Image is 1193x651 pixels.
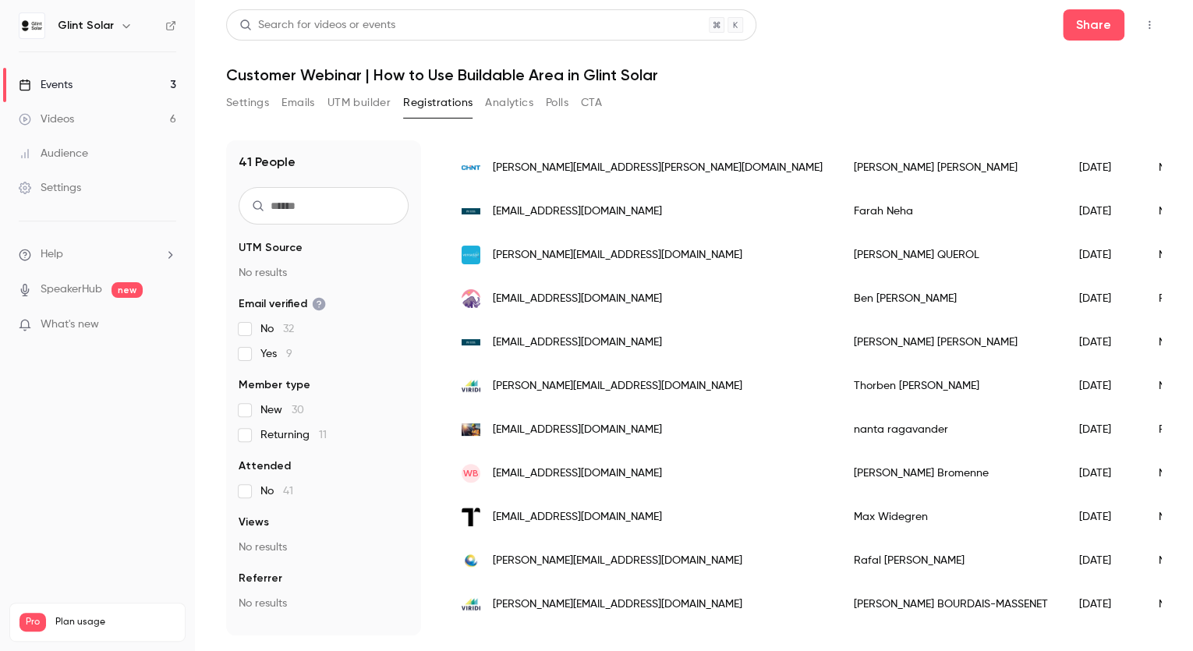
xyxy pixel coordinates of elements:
div: Thorben [PERSON_NAME] [838,364,1064,408]
div: [DATE] [1064,539,1143,582]
img: Glint Solar [19,13,44,38]
div: nanta ragavander [838,408,1064,451]
p: No results [239,265,409,281]
h1: 41 People [239,153,296,172]
div: [DATE] [1064,146,1143,189]
span: [EMAIL_ADDRESS][DOMAIN_NAME] [493,509,662,525]
img: advantagerenew.com [462,208,480,214]
img: viridire.com [462,377,480,395]
div: Audience [19,146,88,161]
p: No results [239,596,409,611]
img: turnenergy.com [462,508,480,526]
img: chintsolar.com [462,158,480,177]
div: [PERSON_NAME] [PERSON_NAME] [838,320,1064,364]
div: [PERSON_NAME] QUEROL [838,233,1064,277]
button: Analytics [485,90,533,115]
span: Member type [239,377,310,393]
span: Referrer [239,571,282,586]
span: [PERSON_NAME][EMAIL_ADDRESS][DOMAIN_NAME] [493,596,742,613]
span: 11 [319,430,327,440]
h6: Glint Solar [58,18,114,34]
button: CTA [581,90,602,115]
span: [PERSON_NAME][EMAIL_ADDRESS][DOMAIN_NAME] [493,378,742,394]
button: UTM builder [327,90,391,115]
span: 41 [283,486,293,497]
div: Events [19,77,73,93]
span: Email verified [239,296,326,312]
span: Yes [260,346,292,362]
div: [DATE] [1064,277,1143,320]
div: [DATE] [1064,364,1143,408]
span: No [260,321,294,337]
div: Farah Neha [838,189,1064,233]
button: Settings [226,90,269,115]
span: [PERSON_NAME][EMAIL_ADDRESS][PERSON_NAME][DOMAIN_NAME] [493,160,823,176]
section: facet-groups [239,240,409,611]
img: advantagerenew.com [462,339,480,345]
span: Returning [260,427,327,443]
span: Views [239,515,269,530]
div: [PERSON_NAME] [PERSON_NAME] [838,146,1064,189]
img: mammothsummit.com [462,289,480,308]
div: [PERSON_NAME] Bromenne [838,451,1064,495]
span: [EMAIL_ADDRESS][DOMAIN_NAME] [493,334,662,351]
span: Attended [239,458,291,474]
p: No results [239,540,409,555]
span: UTM Source [239,240,303,256]
div: [DATE] [1064,320,1143,364]
span: Plan usage [55,616,175,628]
span: New [260,402,304,418]
span: [EMAIL_ADDRESS][DOMAIN_NAME] [493,465,662,482]
img: vensolair.fr [462,246,480,264]
div: [PERSON_NAME] BOURDAIS-MASSENET [838,582,1064,626]
div: [DATE] [1064,451,1143,495]
span: 30 [292,405,304,416]
li: help-dropdown-opener [19,246,176,263]
a: SpeakerHub [41,281,102,298]
span: What's new [41,317,99,333]
button: Polls [546,90,568,115]
div: Settings [19,180,81,196]
button: Share [1063,9,1124,41]
div: Videos [19,111,74,127]
button: Registrations [403,90,473,115]
div: Rafal [PERSON_NAME] [838,539,1064,582]
span: Help [41,246,63,263]
span: Pro [19,613,46,632]
div: Search for videos or events [239,17,395,34]
span: [PERSON_NAME][EMAIL_ADDRESS][DOMAIN_NAME] [493,247,742,264]
div: Max Widegren [838,495,1064,539]
div: [DATE] [1064,189,1143,233]
span: 32 [283,324,294,334]
div: Ben [PERSON_NAME] [838,277,1064,320]
span: [EMAIL_ADDRESS][DOMAIN_NAME] [493,422,662,438]
button: Emails [281,90,314,115]
div: [DATE] [1064,495,1143,539]
span: new [112,282,143,298]
div: [DATE] [1064,408,1143,451]
div: [DATE] [1064,582,1143,626]
span: WB [463,466,479,480]
img: eurowatt.com [462,551,480,570]
iframe: Noticeable Trigger [158,318,176,332]
span: [PERSON_NAME][EMAIL_ADDRESS][DOMAIN_NAME] [493,553,742,569]
span: 9 [286,348,292,359]
img: mhb-montage.de [462,423,480,436]
img: viridire.com [462,595,480,614]
h1: Customer Webinar | How to Use Buildable Area in Glint Solar [226,65,1162,84]
div: [DATE] [1064,233,1143,277]
span: [EMAIL_ADDRESS][DOMAIN_NAME] [493,291,662,307]
span: [EMAIL_ADDRESS][DOMAIN_NAME] [493,203,662,220]
span: No [260,483,293,499]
